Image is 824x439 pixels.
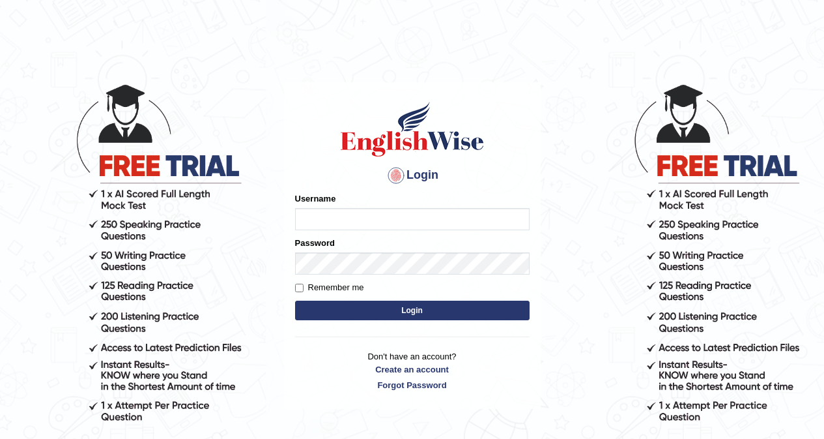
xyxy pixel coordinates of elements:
[295,192,336,205] label: Username
[295,301,530,320] button: Login
[295,237,335,249] label: Password
[295,165,530,186] h4: Login
[295,363,530,376] a: Create an account
[295,350,530,391] p: Don't have an account?
[338,100,487,159] img: Logo of English Wise sign in for intelligent practice with AI
[295,284,304,292] input: Remember me
[295,379,530,391] a: Forgot Password
[295,281,364,294] label: Remember me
